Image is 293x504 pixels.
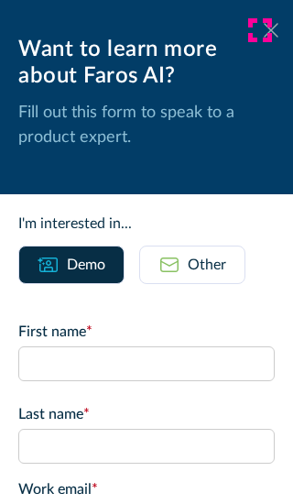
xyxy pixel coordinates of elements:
div: Other [188,254,226,276]
label: First name [18,321,275,343]
p: Fill out this form to speak to a product expert. [18,101,275,150]
label: Last name [18,403,275,425]
div: I'm interested in... [18,213,275,235]
label: Work email [18,478,275,500]
div: Demo [67,254,105,276]
div: Want to learn more about Faros AI? [18,37,275,90]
